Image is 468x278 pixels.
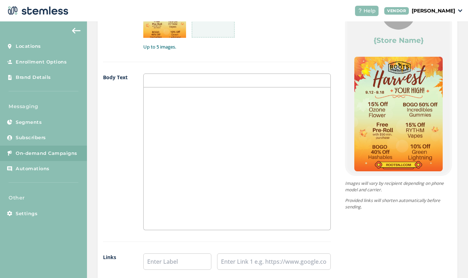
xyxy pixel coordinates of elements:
[217,253,331,270] input: Enter Link 1 e.g. https://www.google.com
[103,74,129,230] label: Body Text
[458,9,462,12] img: icon_down-arrow-small-66adaf34.svg
[72,28,81,34] img: icon-arrow-back-accent-c549486e.svg
[374,35,424,45] label: {Store Name}
[345,180,452,193] p: Images will vary by recipient depending on phone model and carrier.
[412,7,455,15] p: [PERSON_NAME]
[384,7,409,15] div: VENDOR
[143,44,331,51] label: Up to 5 images.
[16,74,51,81] span: Brand Details
[16,165,50,172] span: Automations
[16,119,42,126] span: Segments
[345,197,452,210] p: Provided links will shorten automatically before sending.
[354,57,443,171] img: Z
[358,9,362,13] img: icon-help-white-03924b79.svg
[364,7,376,15] span: Help
[16,150,77,157] span: On-demand Campaigns
[6,4,68,18] img: logo-dark-0685b13c.svg
[143,253,211,270] input: Enter Label
[16,43,41,50] span: Locations
[16,59,67,66] span: Enrollment Options
[16,210,37,217] span: Settings
[432,244,468,278] iframe: Chat Widget
[16,134,46,141] span: Subscribers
